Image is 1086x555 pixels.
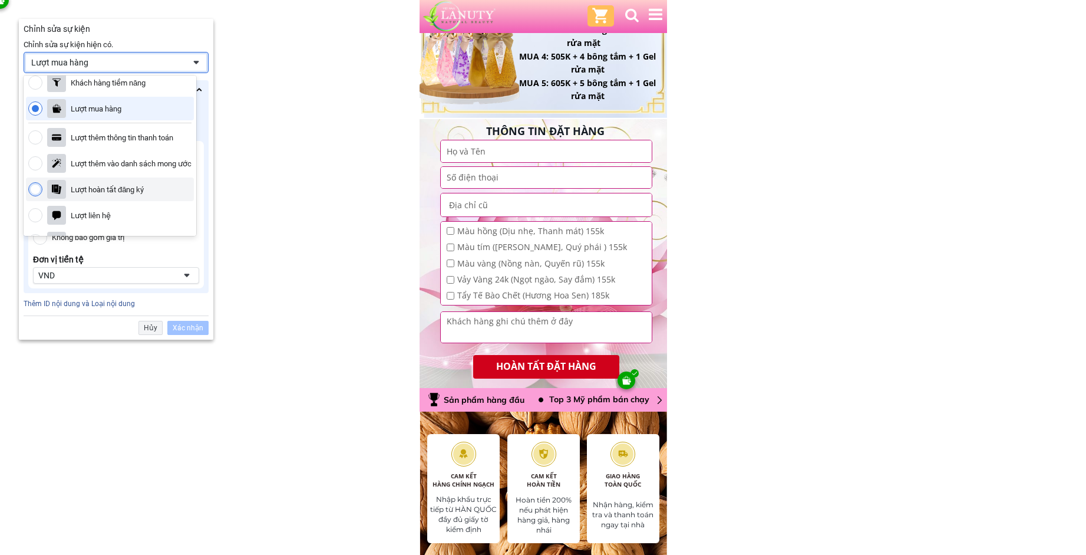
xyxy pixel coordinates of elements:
div: Sản phẩm hàng đầu [444,393,527,406]
input: Địa chỉ cũ [444,193,649,216]
div: Đơn vị tiền tệ [33,254,84,265]
h3: THÔNG TIN ĐẶT HÀNG [478,123,613,140]
div: Chỉnh sửa sự kiện [24,24,209,34]
label: Không bao gồm giá trị [52,231,125,245]
h3: MUA 3: 395K + 3 bông tắm + Gel rửa mặt [518,24,649,50]
span: CAM KẾT HOÀN TIỀN [527,472,560,488]
div: Lượt liên hệ [71,211,111,221]
div: Lượt hoàn tất đăng ký [71,185,144,195]
div: GIAO HÀNG TOÀN QUỐC [587,472,659,488]
span: Tẩy Tế Bào Chết (Hương Hoa Sen) 185k [457,289,627,302]
span: Màu tím ([PERSON_NAME], Quý phái ) 155k [457,241,627,254]
div: Top 3 Mỹ phẩm bán chạy [549,393,660,406]
div: Nhận hàng, kiểm tra và thanh toán ngay tại nhà [590,500,656,530]
img: AAAAABJRU5ErkJggg== [632,370,638,376]
div: VNDNút mũi tên của công cụ chọn [33,267,199,284]
div: Lượt mua hàngNút mũi tên của công cụ chọn [24,52,209,73]
span: Vảy Vàng 24k (Ngọt ngào, Say đắm) 155k [457,273,627,286]
div: Hủy [138,321,163,335]
input: Số điện thoại [444,167,649,188]
div: Lượt mua hàng [31,57,184,68]
div: Ẩn bớt chi tiết [194,85,204,97]
input: Họ và Tên [444,140,649,162]
div: Nhập khẩu trực tiếp từ HÀN QUỐC đầy đủ giấy tờ kiểm định [430,495,497,534]
span: Màu vàng (Nồng nàn, Quyến rũ) 155k [457,257,627,270]
div: Hoàn tiền 200% nếu phát hiện hàng giả, hàng nhái [511,495,576,535]
a: Thêm ID nội dung và Loại nội dung [24,300,135,308]
div: VND [38,270,175,281]
div: Lượt thêm vào danh sách mong ước [71,159,192,169]
div: Xác nhận [167,321,209,335]
span: CAM KẾT HÀNG CHÍNH NGẠCH [433,472,494,488]
h3: MUA 4: 505K + 4 bông tắm + 1 Gel rửa mặt [519,50,656,77]
h3: MUA 5: 605K + 5 bông tắm + 1 Gel rửa mặt [519,77,656,103]
div: Lượt mua hàng [71,104,121,114]
div: Lượt thêm thông tin thanh toán [71,133,173,143]
span: Màu hồng (Dịu nhẹ, Thanh mát) 155k [457,225,627,238]
div: Khách hàng tiềm năng [71,78,146,88]
span: Chỉnh sửa sự kiện hiện có. [24,40,113,49]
